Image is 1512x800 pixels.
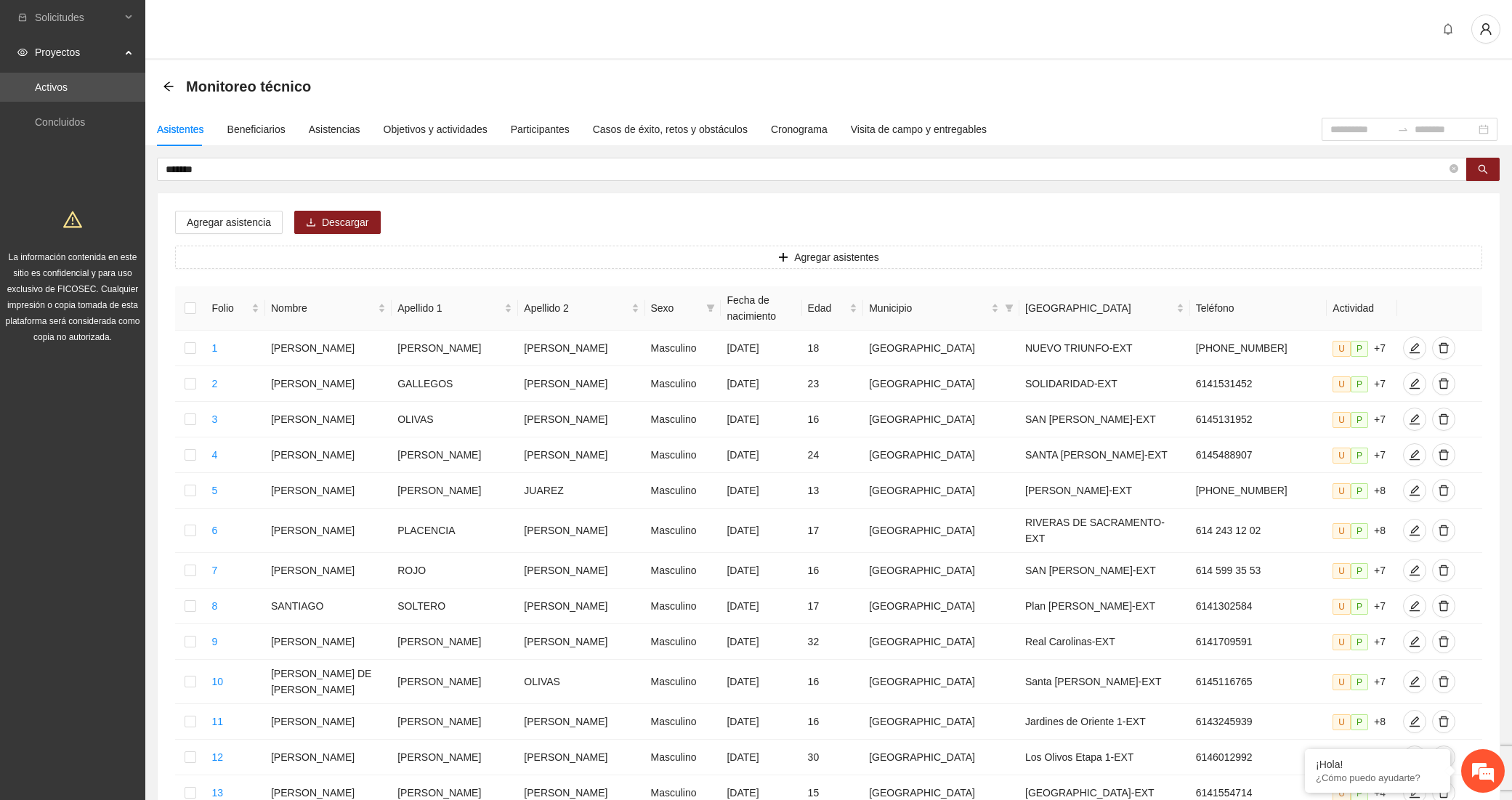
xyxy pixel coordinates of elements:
td: [PERSON_NAME] [265,437,392,473]
td: [PERSON_NAME] [518,402,644,437]
td: [DATE] [721,660,801,704]
td: [PERSON_NAME] [265,624,392,660]
span: filter [706,304,715,312]
td: [DATE] [721,624,801,660]
td: [PERSON_NAME] [265,473,392,509]
td: Masculino [645,704,721,740]
div: Asistencias [309,121,360,137]
td: +7 [1327,624,1397,660]
span: P [1351,634,1368,650]
td: [GEOGRAPHIC_DATA] [863,509,1019,553]
th: Edad [802,286,864,331]
a: 12 [212,751,224,763]
td: 6143245939 [1190,704,1327,740]
td: [GEOGRAPHIC_DATA] [863,624,1019,660]
span: download [306,217,316,229]
span: delete [1433,716,1455,727]
span: edit [1404,378,1426,389]
span: user [1472,23,1500,36]
td: [GEOGRAPHIC_DATA] [863,473,1019,509]
button: edit [1403,630,1426,653]
span: P [1351,599,1368,615]
span: P [1351,563,1368,579]
span: P [1351,412,1368,428]
td: 24 [802,437,864,473]
td: SAN [PERSON_NAME]-EXT [1019,402,1190,437]
td: [DATE] [721,473,801,509]
td: [GEOGRAPHIC_DATA] [863,704,1019,740]
button: edit [1403,408,1426,431]
td: 6141531452 [1190,366,1327,402]
button: edit [1403,479,1426,502]
span: edit [1404,600,1426,612]
button: downloadDescargar [294,211,381,234]
td: [GEOGRAPHIC_DATA] [863,589,1019,624]
td: 32 [802,624,864,660]
td: SOLTERO [392,589,518,624]
td: RIVERAS DE SACRAMENTO-EXT [1019,509,1190,553]
td: 16 [802,402,864,437]
button: edit [1403,372,1426,395]
span: U [1333,599,1351,615]
span: Solicitudes [35,3,121,32]
span: Sexo [651,300,701,316]
div: Asistentes [157,121,204,137]
a: 1 [212,342,218,354]
span: close-circle [1450,164,1458,173]
span: Proyectos [35,38,121,67]
td: Masculino [645,740,721,775]
button: Agregar asistencia [175,211,283,234]
span: edit [1404,525,1426,536]
td: [GEOGRAPHIC_DATA] [863,553,1019,589]
button: delete [1432,372,1455,395]
td: [PHONE_NUMBER] [1190,473,1327,509]
td: [DATE] [721,331,801,366]
span: edit [1404,449,1426,461]
button: edit [1403,746,1426,769]
a: 11 [212,716,224,727]
td: 16 [802,704,864,740]
span: search [1478,164,1488,176]
button: edit [1403,519,1426,542]
button: delete [1432,443,1455,466]
a: 4 [212,449,218,461]
td: [PERSON_NAME] [265,704,392,740]
th: Apellido 2 [518,286,644,331]
td: 614 599 35 53 [1190,553,1327,589]
td: Plan [PERSON_NAME]-EXT [1019,589,1190,624]
span: [GEOGRAPHIC_DATA] [1025,300,1173,316]
button: delete [1432,594,1455,618]
td: [PERSON_NAME] [265,740,392,775]
td: [PERSON_NAME] [518,589,644,624]
td: [GEOGRAPHIC_DATA] [863,437,1019,473]
td: [PERSON_NAME] [518,437,644,473]
span: U [1333,412,1351,428]
span: warning [63,210,82,229]
p: ¿Cómo puedo ayudarte? [1316,772,1439,783]
button: delete [1432,670,1455,693]
span: Edad [808,300,847,316]
td: 6141709591 [1190,624,1327,660]
td: 18 [802,331,864,366]
td: JUAREZ [518,473,644,509]
th: Nombre [265,286,392,331]
span: U [1333,714,1351,730]
span: P [1351,483,1368,499]
button: delete [1432,746,1455,769]
td: [PERSON_NAME] [518,366,644,402]
td: +7 [1327,331,1397,366]
td: SANTIAGO [265,589,392,624]
span: P [1351,448,1368,464]
td: [GEOGRAPHIC_DATA] [863,740,1019,775]
td: +7 [1327,553,1397,589]
span: edit [1404,565,1426,576]
td: +8 [1327,740,1397,775]
th: Actividad [1327,286,1397,331]
span: eye [17,47,28,57]
span: U [1333,376,1351,392]
td: [PERSON_NAME] [392,331,518,366]
td: NUEVO TRIUNFO-EXT [1019,331,1190,366]
span: edit [1404,485,1426,496]
td: [GEOGRAPHIC_DATA] [863,366,1019,402]
td: Masculino [645,624,721,660]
